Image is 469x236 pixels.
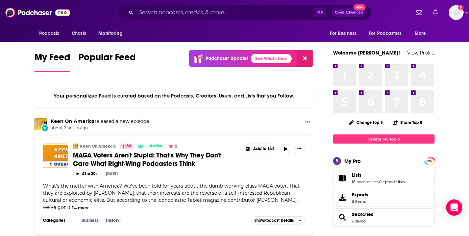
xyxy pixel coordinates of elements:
[425,158,434,163] a: PRO
[34,51,70,67] span: My Feed
[332,8,366,17] button: Open AdvancedNew
[365,27,411,40] button: open menu
[147,144,165,149] a: Active
[94,27,131,40] button: open menu
[352,192,368,198] span: Exports
[333,134,435,144] a: Create My Top 8
[294,144,305,154] button: Show More Button
[251,216,305,224] button: ShowPodcast Details
[41,124,49,132] div: New Episode
[330,29,356,38] span: For Business
[392,116,423,129] button: Share Top 8
[78,205,89,211] button: more
[325,27,365,40] button: open menu
[352,179,378,184] a: 18 podcast lists
[335,11,363,14] span: Open Advanced
[336,173,349,183] a: Lists
[446,199,462,216] div: Open Intercom Messenger
[150,143,163,150] span: Active
[302,118,313,127] button: Show More Button
[254,218,294,223] span: Show Podcast Details
[120,144,134,149] a: 66
[79,218,101,223] a: Business
[449,5,464,20] img: User Profile
[43,218,73,223] h3: Categories
[74,204,77,210] span: ...
[430,7,441,18] a: Show notifications dropdown
[333,49,400,56] a: Welcome [PERSON_NAME]!
[167,144,179,149] button: 2
[5,6,70,19] img: Podchaser - Follow, Share and Rate Podcasts
[352,199,368,204] span: 8 items
[345,118,387,127] button: Change Top 8
[413,7,425,18] a: Show notifications dropdown
[352,172,405,178] a: Lists
[251,54,292,63] a: See What's New
[73,144,78,149] img: Keen On America
[78,51,136,67] span: Popular Feed
[126,143,131,150] span: 66
[73,151,221,168] span: MAGA Voters Aren't Stupid: That's Why They Don't Care What Right-Wing Podcasters Think
[410,27,435,40] button: open menu
[51,118,95,124] a: Keen On America
[51,118,149,125] h3: released a new episode
[336,193,349,202] span: Exports
[407,49,435,56] a: View Profile
[34,118,47,130] img: Keen On America
[118,5,372,20] div: Search podcasts, credits, & more...
[333,189,435,207] a: Exports
[344,158,361,164] div: My Pro
[43,144,68,168] img: MAGA Voters Aren't Stupid: That's Why They Don't Care What Right-Wing Podcasters Think
[78,51,136,72] a: Popular Feed
[34,84,313,107] div: Your personalized Feed is curated based on the Podcasts, Creators, Users, and Lists that you Follow.
[43,183,300,210] span: What’s the matter with America? We’ve been told for years about the dumb working class MAGA voter...
[449,5,464,20] button: Show profile menu
[51,125,149,131] span: about 2 hours ago
[73,171,100,177] button: 41m 20s
[34,51,70,72] a: My Feed
[353,4,366,10] span: New
[242,144,277,154] button: Show More Button
[206,56,248,61] p: Podchaser Update!
[458,5,464,10] svg: Add a profile image
[136,7,314,18] input: Search podcasts, credits, & more...
[352,219,366,223] a: 6 saved
[336,213,349,222] a: Searches
[73,151,237,168] a: MAGA Voters Aren't Stupid: That's Why They Don't Care What Right-Wing Podcasters Think
[80,144,116,149] a: Keen On America
[379,179,405,184] a: 0 episode lists
[449,5,464,20] span: Logged in as megcassidy
[67,27,90,40] a: Charts
[415,29,426,38] span: More
[314,8,326,17] span: ⌘ K
[34,27,68,40] button: open menu
[39,29,59,38] span: Podcasts
[352,211,373,217] a: Searches
[106,171,118,176] div: [DATE]
[369,29,401,38] span: For Podcasters
[333,169,435,187] span: Lists
[98,29,122,38] span: Monitoring
[72,29,86,38] span: Charts
[103,218,122,223] a: History
[333,208,435,227] span: Searches
[253,146,274,151] span: Add to List
[352,172,362,178] span: Lists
